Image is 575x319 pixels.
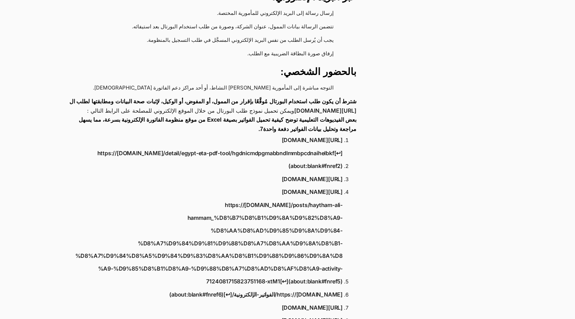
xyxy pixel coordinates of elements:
a: https://[DOMAIN_NAME]/posts/haytham-ali-hammam_%D8%B7%D8%B1%D9%8A%D9%82%D8%A9-%D8%AA%D8%AD%D9%85%... [74,199,343,288]
a: https://[DOMAIN_NAME]/الفواتير-الإلكترونية/[↩︎](about:blank#fnref6) [169,288,343,301]
a: 7 [260,125,263,134]
strong: بعض الفيديوهات التعليمية توضح كيفية تحميل الفواتير بصيغة Excel من موقع منظومة الفاتورة الإلكتروني... [79,117,356,132]
li: التوجه مباشرة إلى المأمورية [PERSON_NAME] النشاط، أو أحد مراكز دعم الفاتورة [DEMOGRAPHIC_DATA]. [68,82,343,95]
a: [URL][DOMAIN_NAME] [282,173,343,186]
a: [URL][DOMAIN_NAME] [294,106,356,115]
li: إرفاق صورة البطاقة الضريبية مع الطلب. [68,47,343,61]
strong: ومطابقتها لطلب ال [69,98,114,104]
li: تتضمن الرسالة بيانات الممول، عنوان الشركة، وصورة من طلب استخدام البورتال بعد استيفائه. [68,20,343,34]
a: [URL][DOMAIN_NAME] [282,301,343,314]
h3: : [61,66,356,78]
strong: شترط أن يكون طلب استخدام البورتال مُوقَّعًا بإقرار من الممول، أو المفوض، أو الوكيل، لإثبات صحة ال... [115,98,356,104]
a: https://[DOMAIN_NAME]/detail/egypt-eta-pdf-tool/hgdnicmdpgmabbndlmmbpcdnaihelbkf[↩︎](about:blank#... [74,147,343,172]
strong: بالحضور الشخصي [284,66,356,77]
p: ويمكن تحميل نموذج طلب البورتال من خلال الموقع الإلكتروني للمصلحة على الرابط التالي : [61,106,356,115]
li: يجب أن يُرسل الطلب من نفس البريد الإلكتروني المسجَّل في طلب التسجيل بالمنظومة. [68,34,343,47]
a: [URL][DOMAIN_NAME] [282,186,343,198]
li: إرسال رسالة إلى البريد الإلكتروني للمأمورية المختصة. [68,7,343,20]
a: [URL][DOMAIN_NAME] [282,134,343,147]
